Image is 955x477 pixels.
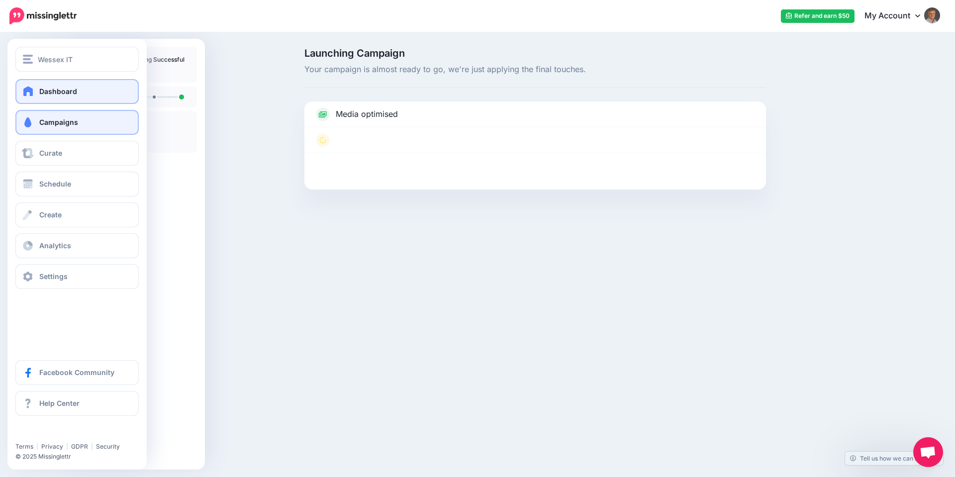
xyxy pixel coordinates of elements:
span: Dashboard [39,87,77,95]
a: Privacy [41,443,63,450]
span: Help Center [39,399,80,407]
a: Campaigns [15,110,139,135]
a: Facebook Community [15,360,139,385]
a: Create [15,202,139,227]
a: Analytics [15,233,139,258]
span: Wessex IT [38,54,73,65]
span: Settings [39,272,68,281]
a: Settings [15,264,139,289]
a: Terms [15,443,33,450]
a: GDPR [71,443,88,450]
a: Curate [15,141,139,166]
img: menu.png [23,55,33,64]
li: © 2025 Missinglettr [15,452,145,462]
button: Wessex IT [15,47,139,72]
a: Help Center [15,391,139,416]
span: | [66,443,68,450]
span: Facebook Community [39,368,114,377]
a: Refer and earn $50 [781,9,855,23]
span: Launching Campaign [304,48,766,58]
span: Curate [39,149,62,157]
a: Tell us how we can improve [845,452,943,465]
p: Media optimised [336,108,398,121]
span: | [36,443,38,450]
a: Dashboard [15,79,139,104]
a: My Account [855,4,940,28]
span: Your campaign is almost ready to go, we're just applying the final touches. [304,63,766,76]
a: Schedule [15,172,139,196]
span: | [91,443,93,450]
img: Missinglettr [9,7,77,24]
div: Open chat [913,437,943,467]
span: Campaigns [39,118,78,126]
a: Security [96,443,120,450]
span: Schedule [39,180,71,188]
span: Create [39,210,62,219]
span: Analytics [39,241,71,250]
iframe: Twitter Follow Button [15,428,91,438]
